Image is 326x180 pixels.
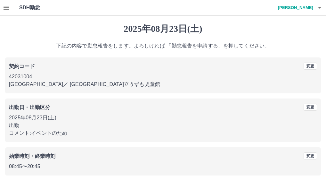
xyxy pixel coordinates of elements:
p: [GEOGRAPHIC_DATA] ／ [GEOGRAPHIC_DATA]立うずも児童館 [9,81,317,88]
p: 2025年08月23日(土) [9,114,317,122]
b: 出勤日・出勤区分 [9,105,50,110]
button: 変更 [304,63,317,70]
p: 出勤 [9,122,317,129]
button: 変更 [304,104,317,111]
p: 42031004 [9,73,317,81]
p: 08:45 〜 20:45 [9,163,317,170]
b: 契約コード [9,64,35,69]
button: 変更 [304,152,317,159]
p: 下記の内容で勤怠報告をします。よろしければ 「勤怠報告を申請する」を押してください。 [5,42,321,50]
p: コメント: イベントのため [9,129,317,137]
h1: 2025年08月23日(土) [5,23,321,34]
b: 始業時刻・終業時刻 [9,153,55,159]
